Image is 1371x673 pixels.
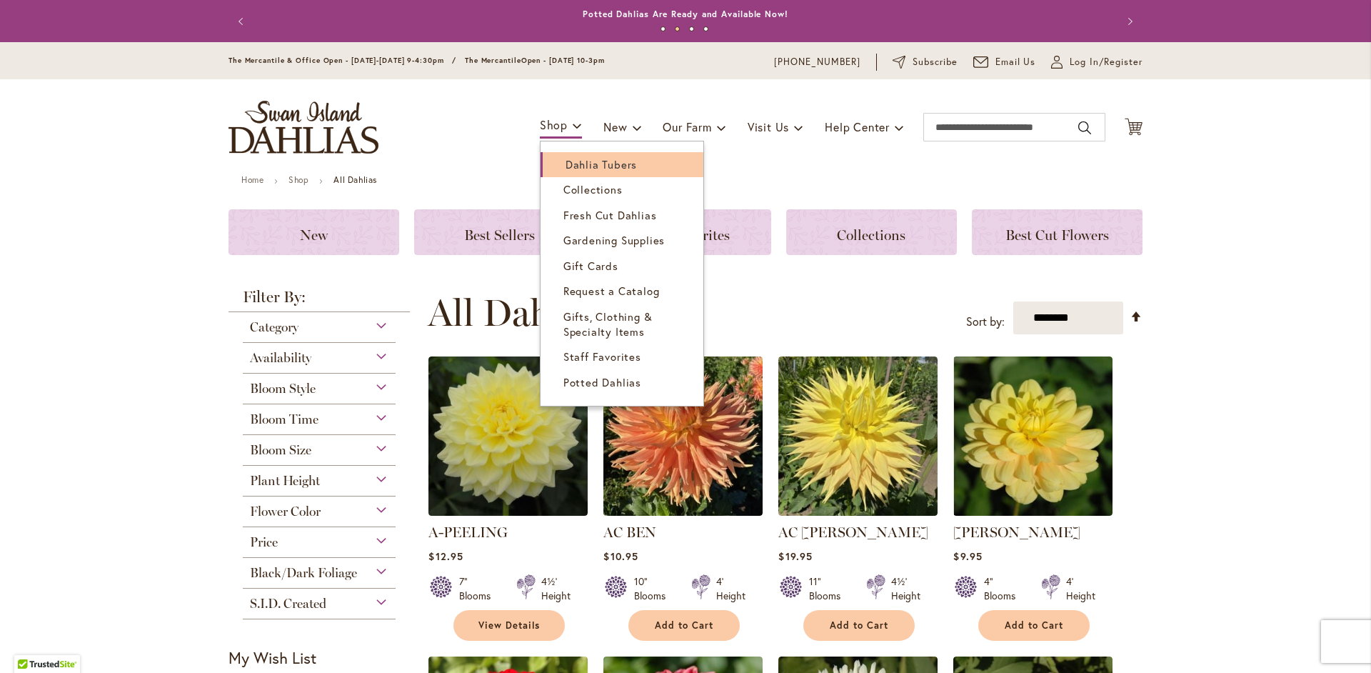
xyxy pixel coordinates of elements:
a: Gift Cards [541,254,703,279]
img: AC BEN [603,357,763,516]
span: Flower Color [250,504,321,519]
span: Email Us [995,55,1036,69]
a: AC BEN [603,505,763,519]
span: Request a Catalog [563,284,660,298]
img: AC Jeri [778,357,938,516]
button: Add to Cart [628,610,740,641]
div: 11" Blooms [809,574,849,603]
span: Gardening Supplies [563,233,665,247]
span: Fresh Cut Dahlias [563,208,657,222]
span: Add to Cart [830,619,888,632]
a: AC [PERSON_NAME] [778,524,928,541]
a: Collections [786,209,957,255]
span: Best Cut Flowers [1005,226,1109,244]
a: store logo [228,101,378,154]
span: Add to Cart [655,619,713,632]
a: Home [241,174,263,185]
a: A-PEELING [428,524,508,541]
label: Sort by: [966,309,1005,335]
span: $19.95 [778,549,812,563]
span: $12.95 [428,549,463,563]
img: AHOY MATEY [953,357,1113,516]
div: 4' Height [1066,574,1095,603]
a: Email Us [973,55,1036,69]
div: 4½' Height [891,574,920,603]
span: Staff Favorites [563,349,641,364]
a: [PERSON_NAME] [953,524,1080,541]
span: Shop [540,117,568,132]
span: Gifts, Clothing & Specialty Items [563,309,653,339]
a: A-Peeling [428,505,588,519]
div: 4½' Height [541,574,571,603]
a: Log In/Register [1051,55,1142,69]
span: $9.95 [953,549,982,563]
button: 3 of 4 [689,26,694,31]
span: Open - [DATE] 10-3pm [521,56,605,65]
span: Help Center [825,119,890,134]
button: Previous [228,7,257,36]
div: 4' Height [716,574,745,603]
div: 7" Blooms [459,574,499,603]
iframe: Launch Accessibility Center [11,622,51,662]
span: Price [250,534,278,550]
a: AC Jeri [778,505,938,519]
span: Availability [250,350,311,366]
span: Plant Height [250,473,320,489]
span: New [603,119,627,134]
span: All Dahlias [428,291,606,334]
span: Collections [563,182,623,196]
span: Category [250,319,298,335]
span: Dahlia Tubers [566,157,637,171]
img: A-Peeling [428,357,588,516]
span: Black/Dark Foliage [250,565,357,581]
a: Shop [288,174,308,185]
strong: Filter By: [228,289,410,312]
span: Bloom Style [250,381,316,397]
a: AHOY MATEY [953,505,1113,519]
span: Visit Us [748,119,789,134]
span: S.I.D. Created [250,596,326,612]
button: Add to Cart [978,610,1090,641]
span: Our Farm [663,119,711,134]
span: Collections [837,226,905,244]
a: Best Sellers [414,209,585,255]
span: View Details [478,619,540,632]
div: 4" Blooms [984,574,1024,603]
button: 2 of 4 [675,26,680,31]
span: Add to Cart [1005,619,1063,632]
span: New [300,226,328,244]
strong: My Wish List [228,647,316,668]
a: [PHONE_NUMBER] [774,55,860,69]
span: Best Sellers [464,226,535,244]
div: 10" Blooms [634,574,674,603]
span: Subscribe [913,55,958,69]
a: AC BEN [603,524,656,541]
span: Bloom Size [250,442,311,458]
span: Bloom Time [250,412,318,427]
a: New [228,209,399,255]
button: 1 of 4 [661,26,666,31]
button: 4 of 4 [703,26,708,31]
a: Potted Dahlias Are Ready and Available Now! [583,9,788,19]
span: The Mercantile & Office Open - [DATE]-[DATE] 9-4:30pm / The Mercantile [228,56,521,65]
button: Next [1114,7,1142,36]
a: Subscribe [893,55,958,69]
button: Add to Cart [803,610,915,641]
span: Log In/Register [1070,55,1142,69]
strong: All Dahlias [333,174,377,185]
a: View Details [453,610,565,641]
span: Potted Dahlias [563,375,641,389]
span: $10.95 [603,549,638,563]
a: Best Cut Flowers [972,209,1142,255]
